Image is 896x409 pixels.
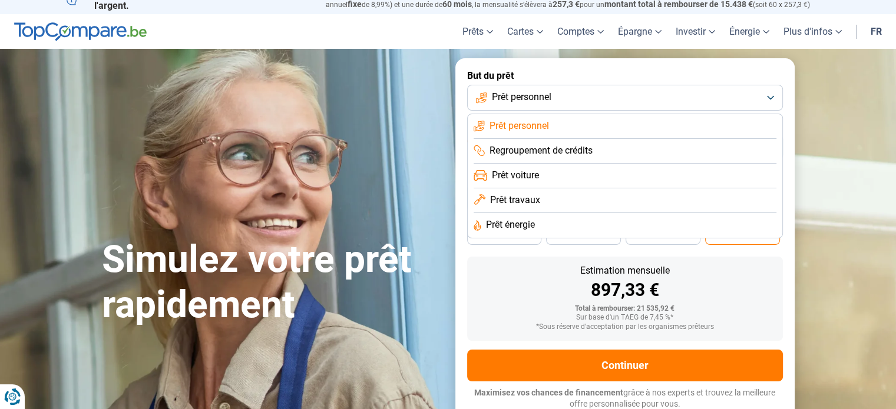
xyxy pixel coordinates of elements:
[455,14,500,49] a: Prêts
[864,14,889,49] a: fr
[550,14,611,49] a: Comptes
[490,144,593,157] span: Regroupement de crédits
[477,266,773,275] div: Estimation mensuelle
[669,14,722,49] a: Investir
[102,237,441,328] h1: Simulez votre prêt rapidement
[477,305,773,313] div: Total à rembourser: 21 535,92 €
[477,323,773,331] div: *Sous réserve d'acceptation par les organismes prêteurs
[611,14,669,49] a: Épargne
[492,91,551,104] span: Prêt personnel
[490,119,549,132] span: Prêt personnel
[491,232,517,240] span: 42 mois
[477,281,773,299] div: 897,33 €
[492,169,539,182] span: Prêt voiture
[486,218,535,231] span: Prêt énergie
[490,194,540,207] span: Prêt travaux
[467,85,783,111] button: Prêt personnel
[722,14,776,49] a: Énergie
[650,232,676,240] span: 30 mois
[14,22,147,41] img: TopCompare
[467,70,783,81] label: But du prêt
[730,232,756,240] span: 24 mois
[776,14,849,49] a: Plus d'infos
[477,314,773,322] div: Sur base d'un TAEG de 7,45 %*
[571,232,597,240] span: 36 mois
[474,388,623,397] span: Maximisez vos chances de financement
[500,14,550,49] a: Cartes
[467,350,783,381] button: Continuer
